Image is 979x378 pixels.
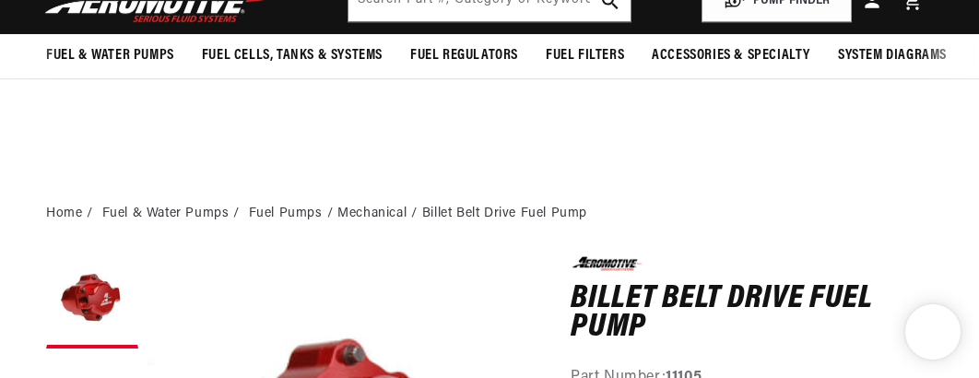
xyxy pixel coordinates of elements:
a: Home [46,204,82,224]
span: Fuel Regulators [410,46,518,65]
a: Fuel Pumps [249,204,323,224]
button: Load image 1 in gallery view [46,256,138,348]
span: System Diagrams [838,46,947,65]
summary: Fuel Cells, Tanks & Systems [188,34,396,77]
span: Fuel Filters [546,46,624,65]
summary: Accessories & Specialty [638,34,824,77]
h1: Billet Belt Drive Fuel Pump [571,285,933,343]
summary: Fuel Regulators [396,34,532,77]
summary: System Diagrams [824,34,961,77]
summary: Fuel & Water Pumps [32,34,188,77]
span: Fuel Cells, Tanks & Systems [202,46,383,65]
summary: Fuel Filters [532,34,638,77]
li: Billet Belt Drive Fuel Pump [422,204,587,224]
li: Mechanical [337,204,422,224]
span: Fuel & Water Pumps [46,46,174,65]
span: Accessories & Specialty [652,46,810,65]
nav: breadcrumbs [46,204,933,224]
a: Fuel & Water Pumps [102,204,230,224]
